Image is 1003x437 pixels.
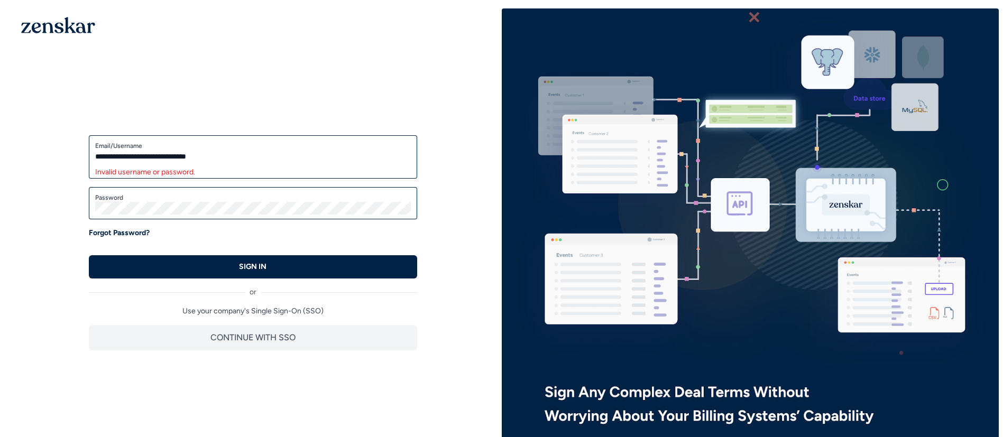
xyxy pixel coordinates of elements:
[95,142,411,150] label: Email/Username
[239,262,266,272] p: SIGN IN
[89,255,417,278] button: SIGN IN
[95,167,411,178] div: Invalid username or password.
[95,193,411,202] label: Password
[89,325,417,350] button: CONTINUE WITH SSO
[89,278,417,297] div: or
[89,306,417,317] p: Use your company's Single Sign-On (SSO)
[21,17,95,33] img: 1OGAJ2xQqyY4LXKgY66KYq0eOWRCkrZdAb3gUhuVAqdWPZE9SRJmCz+oDMSn4zDLXe31Ii730ItAGKgCKgCCgCikA4Av8PJUP...
[89,228,150,238] a: Forgot Password?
